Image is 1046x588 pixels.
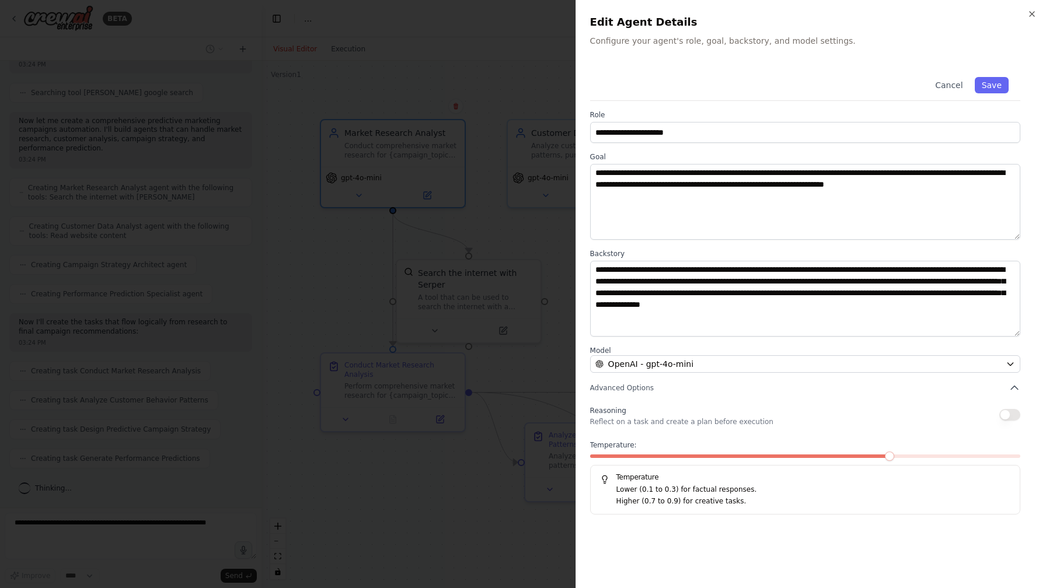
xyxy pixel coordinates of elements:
[608,358,693,370] span: OpenAI - gpt-4o-mini
[590,35,1032,47] p: Configure your agent's role, goal, backstory, and model settings.
[616,484,1010,496] p: Lower (0.1 to 0.3) for factual responses.
[590,249,1020,258] label: Backstory
[590,407,626,415] span: Reasoning
[590,417,773,426] p: Reflect on a task and create a plan before execution
[590,383,654,393] span: Advanced Options
[590,346,1020,355] label: Model
[590,440,637,450] span: Temperature:
[975,77,1009,93] button: Save
[928,77,970,93] button: Cancel
[600,473,1010,482] h5: Temperature
[590,355,1020,373] button: OpenAI - gpt-4o-mini
[616,496,1010,508] p: Higher (0.7 to 0.9) for creative tasks.
[590,152,1020,162] label: Goal
[590,110,1020,120] label: Role
[590,14,1032,30] h2: Edit Agent Details
[590,382,1020,394] button: Advanced Options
